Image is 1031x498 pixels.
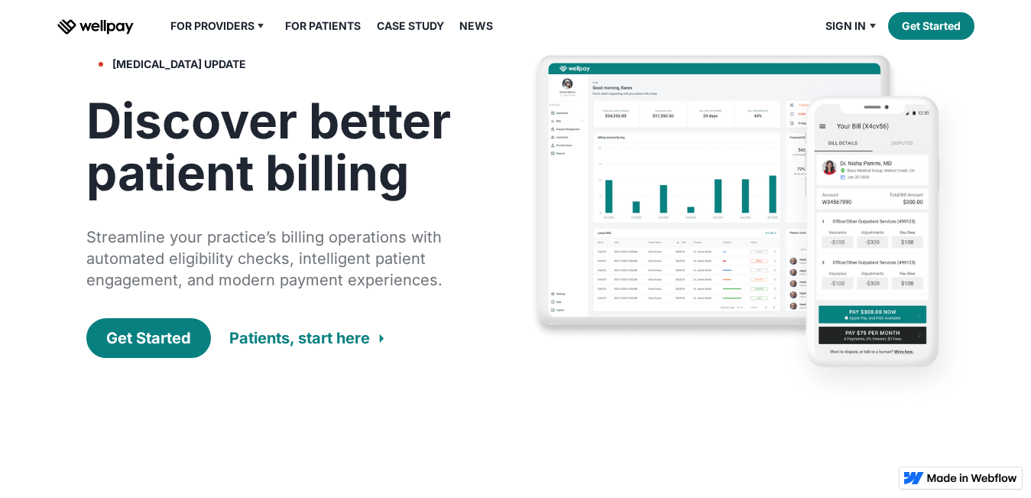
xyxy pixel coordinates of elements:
[112,55,246,73] div: [MEDICAL_DATA] update
[888,12,974,40] a: Get Started
[86,95,473,199] h1: Discover better patient billing
[86,318,211,358] a: Get Started
[106,327,191,349] div: Get Started
[927,474,1017,483] img: Made in Webflow
[368,17,453,35] a: Case Study
[825,17,866,35] div: Sign in
[816,17,888,35] div: Sign in
[161,17,277,35] div: For Providers
[57,17,134,35] a: home
[86,226,473,291] div: Streamline your practice’s billing operations with automated eligibility checks, intelligent pati...
[276,17,370,35] a: For Patients
[229,320,384,356] a: Patients, start here
[450,17,502,35] a: News
[229,327,370,349] div: Patients, start here
[170,17,255,35] div: For Providers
